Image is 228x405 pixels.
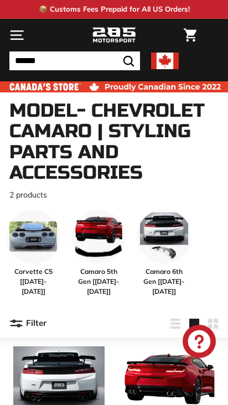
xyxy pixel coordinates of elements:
[39,4,190,15] p: 📦 Customs Fees Prepaid for All US Orders!
[92,26,136,45] img: Logo_285_Motorsport_areodynamics_components
[137,210,191,297] a: Camaro 6th Gen [[DATE]-[DATE]]
[71,267,126,297] span: Camaro 5th Gen [[DATE]-[DATE]]
[71,210,126,297] a: Camaro 5th Gen [[DATE]-[DATE]]
[6,267,60,297] span: Corvette C5 [[DATE]-[DATE]]
[9,101,219,184] h1: Model- Chevrolet Camaro | Styling Parts and Accessories
[9,310,46,337] button: Filter
[137,267,191,297] span: Camaro 6th Gen [[DATE]-[DATE]]
[9,51,140,70] input: Search
[178,19,202,51] a: Cart
[9,189,219,201] p: 2 products
[6,210,60,297] a: Corvette C5 [[DATE]-[DATE]]
[179,325,219,361] inbox-online-store-chat: Shopify online store chat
